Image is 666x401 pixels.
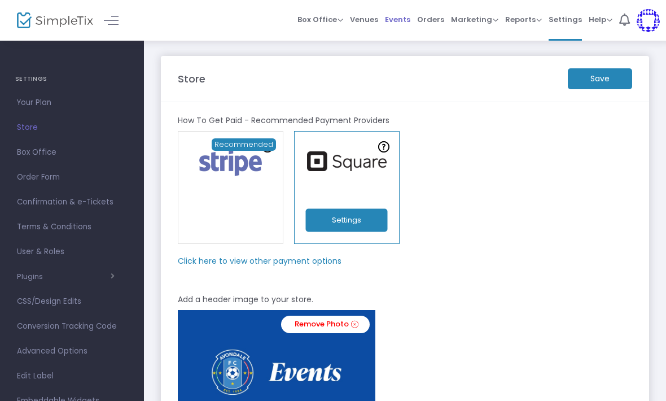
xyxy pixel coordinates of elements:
[212,138,276,151] span: Recommended
[505,14,542,25] span: Reports
[178,255,341,267] m-panel-subtitle: Click here to view other payment options
[178,71,205,86] m-panel-title: Store
[297,14,343,25] span: Box Office
[301,151,392,171] img: square.png
[17,145,127,160] span: Box Office
[17,170,127,185] span: Order Form
[192,147,269,178] img: stripe.png
[17,95,127,110] span: Your Plan
[568,68,632,89] m-button: Save
[17,344,127,359] span: Advanced Options
[178,115,389,127] m-panel-subtitle: How To Get Paid - Recommended Payment Providers
[15,68,129,90] h4: SETTINGS
[17,195,127,210] span: Confirmation & e-Tickets
[17,220,127,234] span: Terms & Conditions
[17,294,127,309] span: CSS/Design Edits
[17,319,127,334] span: Conversion Tracking Code
[549,5,582,34] span: Settings
[385,5,410,34] span: Events
[178,294,313,306] m-panel-subtitle: Add a header image to your store.
[350,5,378,34] span: Venues
[417,5,444,34] span: Orders
[17,272,115,281] button: Plugins
[589,14,612,25] span: Help
[17,120,127,135] span: Store
[378,141,389,152] img: question-mark
[281,316,370,333] a: Remove Photo
[306,209,388,232] button: Settings
[17,369,127,383] span: Edit Label
[17,245,127,259] span: User & Roles
[451,14,498,25] span: Marketing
